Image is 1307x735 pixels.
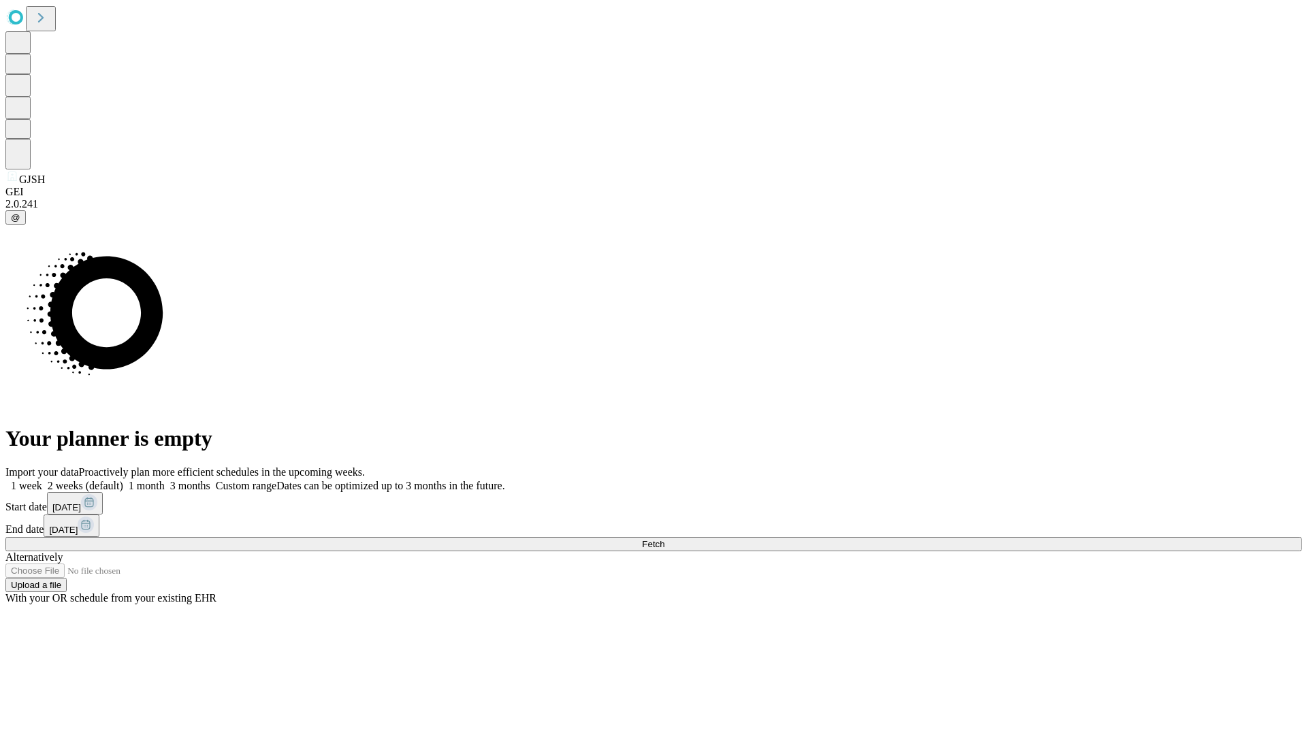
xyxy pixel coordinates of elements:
span: Fetch [642,539,664,549]
span: Import your data [5,466,79,478]
h1: Your planner is empty [5,426,1302,451]
div: Start date [5,492,1302,514]
span: 2 weeks (default) [48,480,123,491]
span: 1 week [11,480,42,491]
span: GJSH [19,174,45,185]
span: Dates can be optimized up to 3 months in the future. [276,480,504,491]
button: [DATE] [44,514,99,537]
button: Fetch [5,537,1302,551]
button: @ [5,210,26,225]
span: 1 month [129,480,165,491]
span: 3 months [170,480,210,491]
div: 2.0.241 [5,198,1302,210]
span: With your OR schedule from your existing EHR [5,592,216,604]
span: [DATE] [52,502,81,512]
span: @ [11,212,20,223]
div: GEI [5,186,1302,198]
span: [DATE] [49,525,78,535]
span: Proactively plan more efficient schedules in the upcoming weeks. [79,466,365,478]
button: [DATE] [47,492,103,514]
button: Upload a file [5,578,67,592]
span: Alternatively [5,551,63,563]
div: End date [5,514,1302,537]
span: Custom range [216,480,276,491]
